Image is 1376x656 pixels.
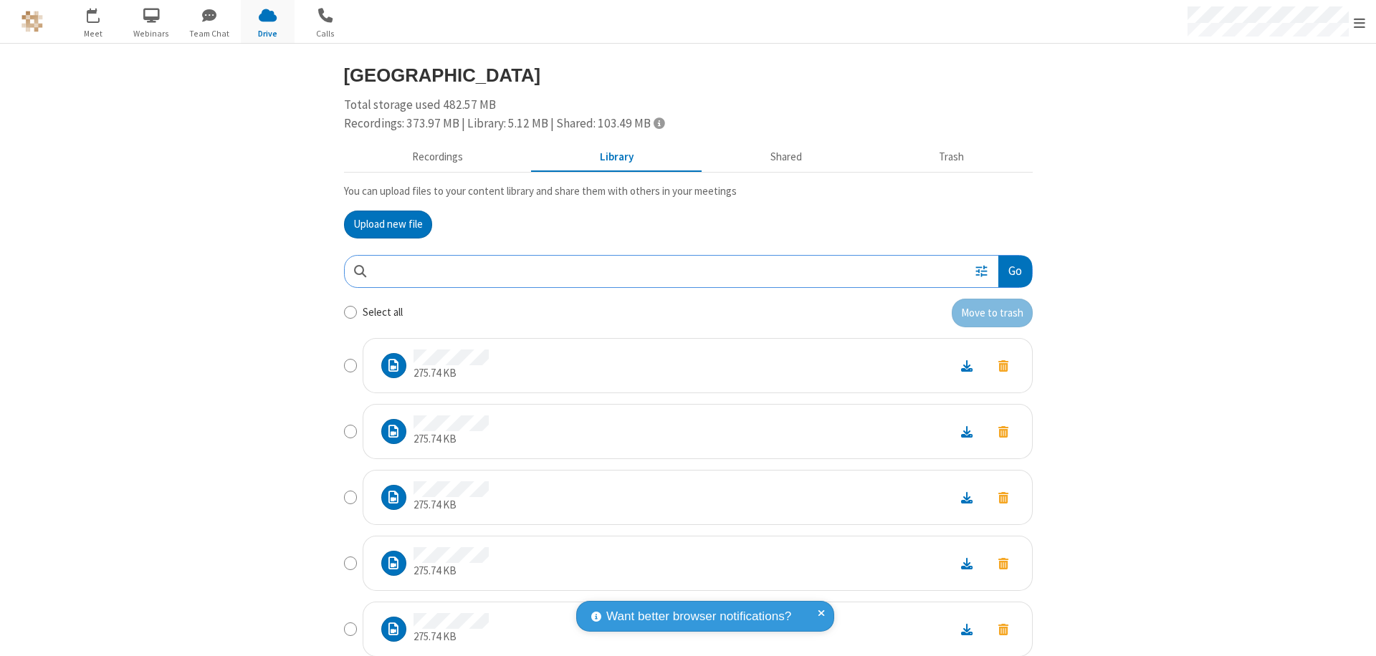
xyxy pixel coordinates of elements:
[21,11,43,32] img: QA Selenium DO NOT DELETE OR CHANGE
[125,27,178,40] span: Webinars
[985,619,1021,639] button: Move to trash
[985,356,1021,375] button: Move to trash
[344,211,432,239] button: Upload new file
[183,27,236,40] span: Team Chat
[299,27,353,40] span: Calls
[97,8,106,19] div: 1
[344,96,1033,132] div: Total storage used 482.57 MB
[998,256,1031,288] button: Go
[871,144,1033,171] button: Trash
[414,563,489,579] p: 275.74 KB
[414,497,489,513] p: 275.74 KB
[363,304,403,321] label: Select all
[985,422,1021,441] button: Move to trash
[985,488,1021,507] button: Move to trash
[948,357,985,374] a: Download file
[241,27,295,40] span: Drive
[654,117,664,129] span: Totals displayed include files that have been moved to the trash.
[985,554,1021,573] button: Move to trash
[344,65,1033,85] h3: [GEOGRAPHIC_DATA]
[414,629,489,645] p: 275.74 KB
[952,299,1033,327] button: Move to trash
[344,183,1033,200] p: You can upload files to your content library and share them with others in your meetings
[532,144,702,171] button: Content library
[948,489,985,506] a: Download file
[414,365,489,382] p: 275.74 KB
[67,27,120,40] span: Meet
[948,621,985,637] a: Download file
[948,555,985,571] a: Download file
[606,607,791,626] span: Want better browser notifications?
[344,144,532,171] button: Recorded meetings
[702,144,871,171] button: Shared during meetings
[948,423,985,440] a: Download file
[414,431,489,448] p: 275.74 KB
[344,115,1033,133] div: Recordings: 373.97 MB | Library: 5.12 MB | Shared: 103.49 MB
